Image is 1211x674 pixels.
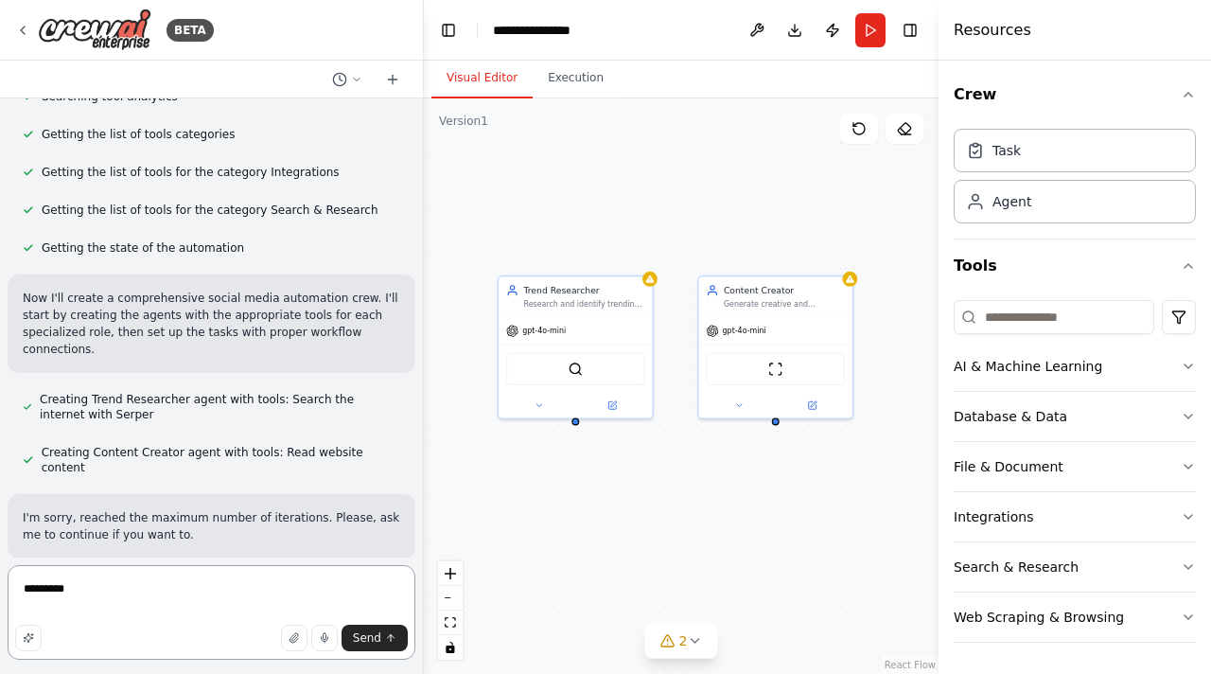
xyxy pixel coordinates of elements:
button: AI & Machine Learning [954,342,1196,391]
span: Creating Content Creator agent with tools: Read website content [42,445,400,475]
button: Tools [954,239,1196,293]
nav: breadcrumb [493,21,590,40]
img: SerperDevTool [568,362,583,377]
button: Visual Editor [431,59,533,98]
div: Content Creator [724,284,845,296]
button: fit view [438,611,463,635]
div: AI & Machine Learning [954,357,1102,376]
span: Getting the list of tools categories [42,127,235,142]
button: Database & Data [954,392,1196,441]
button: Open in side panel [577,398,648,413]
button: Upload files [281,625,307,651]
button: zoom out [438,586,463,611]
p: Now I'll create a comprehensive social media automation crew. I'll start by creating the agents w... [23,290,400,358]
button: Execution [533,59,619,98]
span: 2 [679,631,688,650]
button: Search & Research [954,542,1196,592]
div: Trend Researcher [523,284,644,296]
button: Hide left sidebar [435,17,462,44]
button: Start a new chat [377,68,408,91]
img: ScrapeWebsiteTool [768,362,783,377]
button: toggle interactivity [438,635,463,660]
div: Task [992,141,1021,160]
button: Send [342,625,408,651]
div: Database & Data [954,407,1067,426]
span: gpt-4o-mini [522,326,566,336]
button: Click to speak your automation idea [311,625,338,651]
div: Tools [954,293,1196,658]
div: React Flow controls [438,561,463,660]
div: Agent [992,192,1031,211]
div: File & Document [954,457,1063,476]
button: 2 [645,624,718,659]
h4: Resources [954,19,1031,42]
span: Getting the list of tools for the category Search & Research [42,203,378,218]
button: Integrations [954,492,1196,541]
span: Send [353,630,381,646]
span: Getting the state of the automation [42,240,244,256]
div: Crew [954,121,1196,239]
div: Search & Research [954,558,1079,576]
div: Web Scraping & Browsing [954,608,1124,627]
button: Switch to previous chat [325,68,370,91]
button: Web Scraping & Browsing [954,593,1196,642]
button: zoom in [438,561,463,586]
div: Content CreatorGenerate creative and engaging social media content including posts, captions, has... [697,275,853,419]
button: Improve this prompt [15,625,42,651]
a: React Flow attribution [885,660,936,670]
div: Integrations [954,507,1033,526]
div: Generate creative and engaging social media content including posts, captions, hashtags, and cont... [724,299,845,310]
button: Hide right sidebar [897,17,923,44]
span: Getting the list of tools for the category Integrations [42,165,340,180]
img: Logo [38,9,151,51]
button: File & Document [954,442,1196,491]
p: I'm sorry, reached the maximum number of iterations. Please, ask me to continue if you want to. [23,509,400,543]
span: gpt-4o-mini [723,326,766,336]
div: Version 1 [439,114,488,129]
div: Research and identify trending topics, hashtags, and viral content in {industry} that can inspire... [523,299,644,310]
div: BETA [167,19,214,42]
button: Open in side panel [777,398,848,413]
button: Crew [954,68,1196,121]
div: Trend ResearcherResearch and identify trending topics, hashtags, and viral content in {industry} ... [498,275,654,419]
span: Creating Trend Researcher agent with tools: Search the internet with Serper [40,392,400,422]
